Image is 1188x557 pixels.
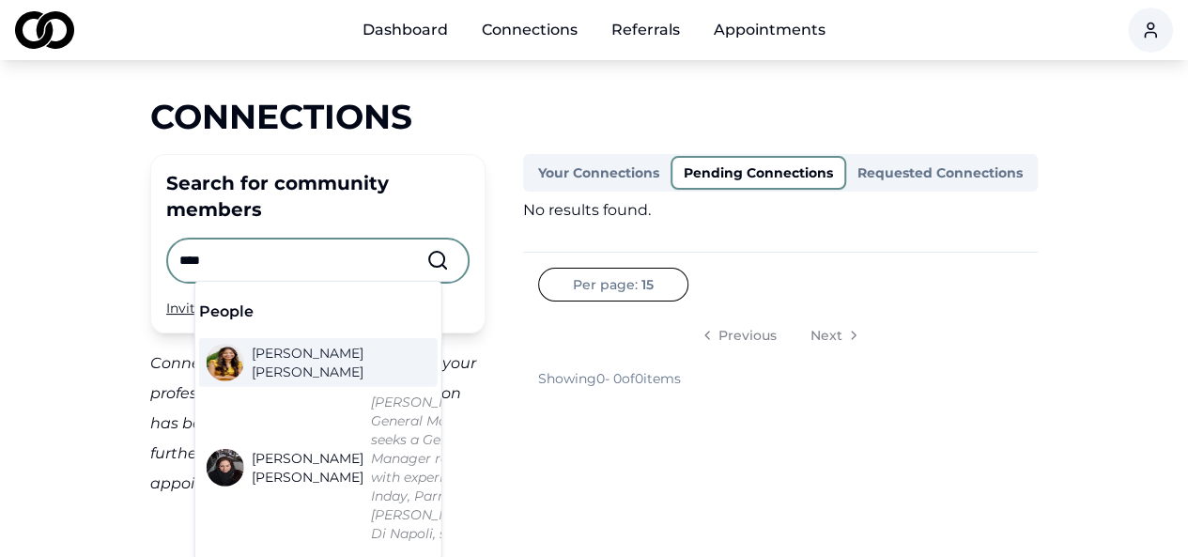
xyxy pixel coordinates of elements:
img: 4cec6062-46aa-4f8a-9a10-ba7dbeae9d8f-IMG_20200217_165320-profile_picture.jpg [207,449,244,487]
img: 6258c265-9edf-4234-b574-f035c5c4a09c-Sneh%20Kadakia%20-%20Headshot-profile_picture.png [207,344,244,381]
a: Dashboard [347,11,463,49]
a: [PERSON_NAME] [PERSON_NAME] [207,344,430,381]
div: Invite your peers and colleagues → [166,299,470,317]
nav: Main [347,11,841,49]
a: Appointments [699,11,841,49]
img: logo [15,11,74,49]
div: Search for community members [166,170,470,223]
a: Connections [467,11,593,49]
a: Referrals [596,11,695,49]
span: 15 [641,275,654,294]
span: [PERSON_NAME] [PERSON_NAME] [252,344,423,381]
button: Pending Connections [671,156,846,190]
div: Connections [150,98,1038,135]
button: Per page:15 [538,268,688,302]
a: [PERSON_NAME] [PERSON_NAME][PERSON_NAME], General Manager, seeks a General Manager role with expe... [207,393,492,543]
nav: pagination [538,317,1023,354]
div: Connections are essential for growing your professional network. Once a connection has been appro... [150,348,486,499]
div: No results found. [523,199,1038,222]
em: [PERSON_NAME], General Manager, seeks a General Manager role with experience at Inday, Parm, and ... [371,394,492,542]
span: [PERSON_NAME] [PERSON_NAME] [252,449,363,487]
button: Your Connections [527,158,671,188]
div: Showing 0 - 0 of 0 items [538,369,681,388]
div: People [199,301,438,323]
button: Requested Connections [846,158,1034,188]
